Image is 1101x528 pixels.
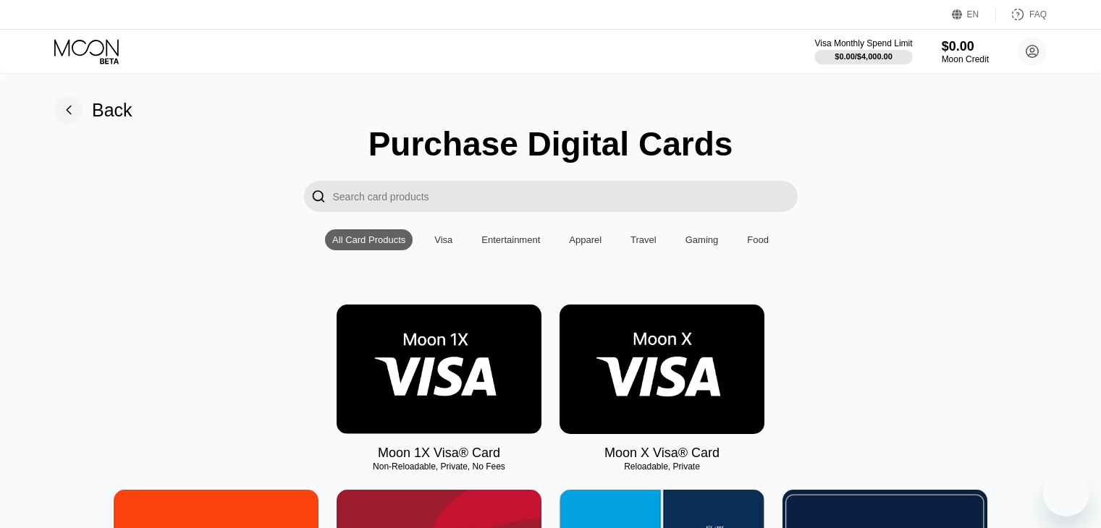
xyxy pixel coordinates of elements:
[604,446,720,461] div: Moon X Visa® Card
[814,38,912,64] div: Visa Monthly Spend Limit$0.00/$4,000.00
[942,39,989,64] div: $0.00Moon Credit
[304,181,333,212] div: 
[996,7,1047,22] div: FAQ
[747,234,769,245] div: Food
[678,229,726,250] div: Gaming
[92,100,132,121] div: Back
[427,229,460,250] div: Visa
[378,446,500,461] div: Moon 1X Visa® Card
[434,234,452,245] div: Visa
[740,229,776,250] div: Food
[630,234,657,245] div: Travel
[814,38,912,48] div: Visa Monthly Spend Limit
[54,95,132,124] div: Back
[623,229,664,250] div: Travel
[569,234,602,245] div: Apparel
[474,229,547,250] div: Entertainment
[686,234,719,245] div: Gaming
[333,181,798,212] input: Search card products
[337,461,541,472] div: Non-Reloadable, Private, No Fees
[332,234,405,245] div: All Card Products
[942,54,989,64] div: Moon Credit
[562,229,609,250] div: Apparel
[952,7,996,22] div: EN
[481,234,540,245] div: Entertainment
[560,461,764,472] div: Reloadable, Private
[1029,9,1047,20] div: FAQ
[325,229,413,250] div: All Card Products
[967,9,979,20] div: EN
[1043,470,1089,516] iframe: زر إطلاق نافذة المراسلة
[368,124,733,163] div: Purchase Digital Cards
[835,52,893,61] div: $0.00 / $4,000.00
[942,39,989,54] div: $0.00
[311,188,326,205] div: 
